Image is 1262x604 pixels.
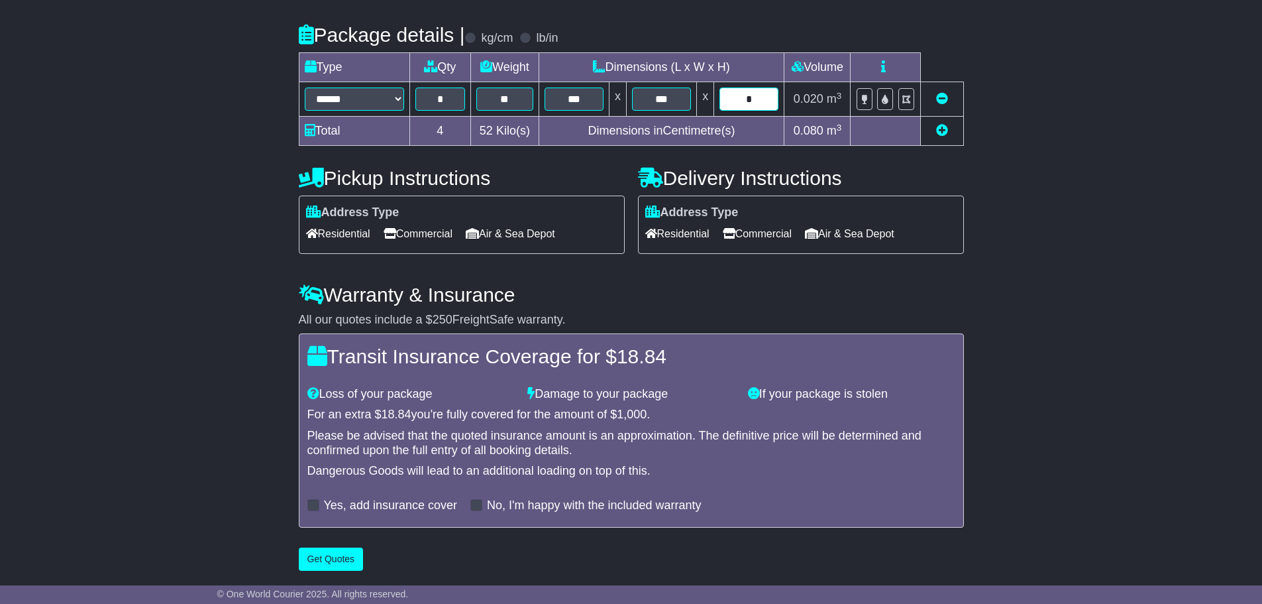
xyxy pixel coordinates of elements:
div: Please be advised that the quoted insurance amount is an approximation. The definitive price will... [307,429,955,457]
div: Loss of your package [301,387,521,402]
div: If your package is stolen [741,387,962,402]
a: Add new item [936,124,948,137]
h4: Transit Insurance Coverage for $ [307,345,955,367]
span: Air & Sea Depot [466,223,555,244]
div: All our quotes include a $ FreightSafe warranty. [299,313,964,328]
label: lb/in [536,31,558,46]
span: m [827,92,842,105]
sup: 3 [837,123,842,133]
div: Damage to your package [521,387,741,402]
td: Dimensions in Centimetre(s) [539,117,784,146]
span: Commercial [384,223,452,244]
span: 1,000 [617,408,647,421]
label: Address Type [306,206,399,220]
span: Residential [645,223,710,244]
span: 52 [480,124,493,137]
label: Address Type [645,206,739,220]
td: Kilo(s) [471,117,539,146]
sup: 3 [837,91,842,101]
td: Volume [784,53,851,82]
span: Residential [306,223,370,244]
span: 18.84 [382,408,411,421]
h4: Pickup Instructions [299,167,625,189]
span: 18.84 [617,345,666,367]
div: Dangerous Goods will lead to an additional loading on top of this. [307,464,955,479]
span: © One World Courier 2025. All rights reserved. [217,589,409,599]
td: x [697,82,714,117]
label: Yes, add insurance cover [324,499,457,513]
span: m [827,124,842,137]
a: Remove this item [936,92,948,105]
td: 4 [409,117,471,146]
h4: Delivery Instructions [638,167,964,189]
td: x [609,82,626,117]
span: Commercial [723,223,792,244]
span: 250 [433,313,452,326]
span: 0.020 [794,92,823,105]
h4: Warranty & Insurance [299,284,964,306]
label: kg/cm [481,31,513,46]
td: Weight [471,53,539,82]
span: 0.080 [794,124,823,137]
div: For an extra $ you're fully covered for the amount of $ . [307,408,955,422]
td: Dimensions (L x W x H) [539,53,784,82]
h4: Package details | [299,24,465,46]
td: Qty [409,53,471,82]
td: Type [299,53,409,82]
span: Air & Sea Depot [805,223,894,244]
td: Total [299,117,409,146]
button: Get Quotes [299,548,364,571]
label: No, I'm happy with the included warranty [487,499,702,513]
